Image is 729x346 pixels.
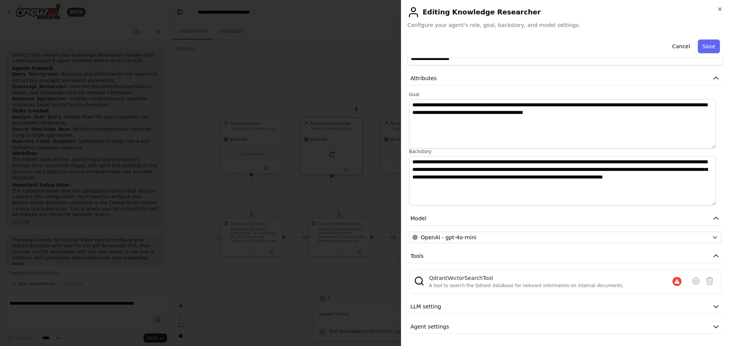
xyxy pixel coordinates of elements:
button: Tools [407,249,723,263]
button: Model [407,212,723,226]
div: A tool to search the Qdrant database for relevant information on internal documents. [429,283,624,289]
span: OpenAI - gpt-4o-mini [421,234,476,241]
div: QdrantVectorSearchTool [429,274,624,282]
span: LLM setting [410,303,441,310]
button: Agent settings [407,320,723,334]
span: Configure your agent's role, goal, backstory, and model settings. [407,21,723,29]
button: Delete tool [703,274,716,288]
button: LLM setting [407,300,723,314]
span: Tools [410,252,424,260]
button: Cancel [667,39,694,53]
button: Configure tool [689,274,703,288]
img: QdrantVectorSearchTool [414,276,424,286]
button: Save [698,39,720,53]
button: OpenAI - gpt-4o-mini [409,232,721,243]
span: Attributes [410,74,437,82]
label: Goal [409,92,721,98]
label: Backstory [409,149,721,155]
span: Model [410,215,426,222]
span: Agent settings [410,323,449,330]
h2: Editing Knowledge Researcher [407,6,723,18]
button: Attributes [407,71,723,85]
